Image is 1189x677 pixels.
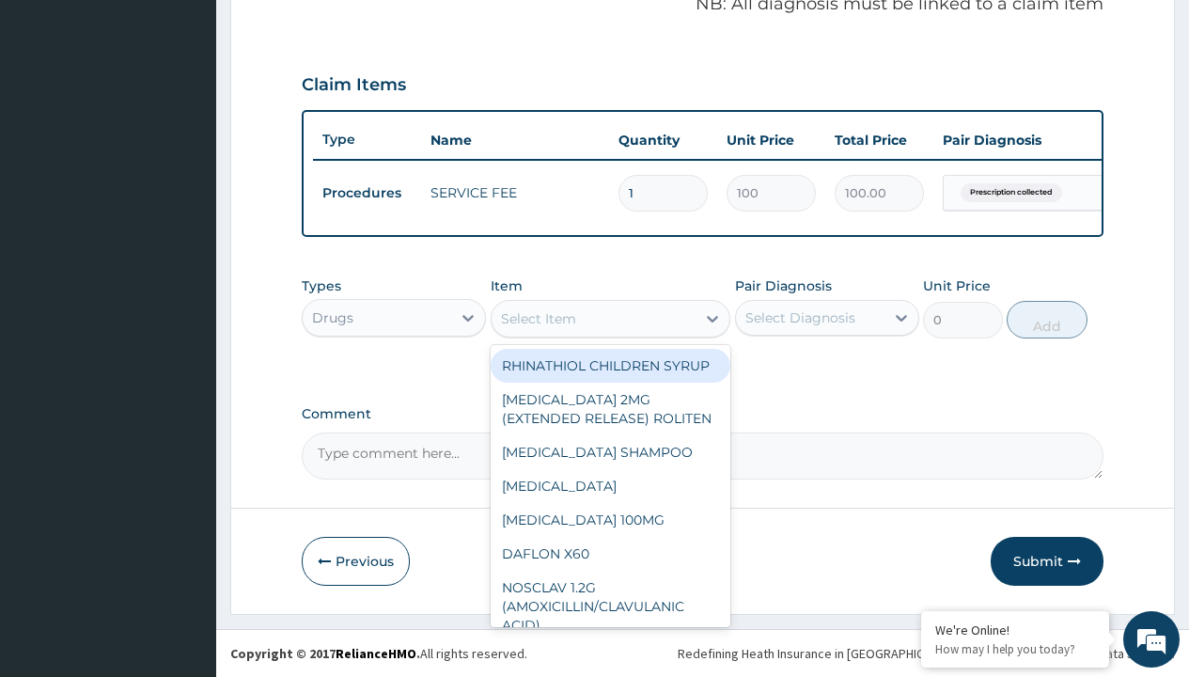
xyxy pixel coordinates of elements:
footer: All rights reserved. [216,629,1189,677]
div: Chat with us now [98,105,316,130]
th: Quantity [609,121,717,159]
div: DAFLON X60 [491,537,731,571]
div: [MEDICAL_DATA] [491,469,731,503]
div: Drugs [312,308,353,327]
div: RHINATHIOL CHILDREN SYRUP [491,349,731,383]
div: NOSCLAV 1.2G (AMOXICILLIN/CLAVULANIC ACID) [491,571,731,642]
td: Procedures [313,176,421,211]
div: [MEDICAL_DATA] 2MG (EXTENDED RELEASE) ROLITEN [491,383,731,435]
span: We're online! [109,213,259,402]
th: Total Price [825,121,933,159]
div: Redefining Heath Insurance in [GEOGRAPHIC_DATA] using Telemedicine and Data Science! [678,644,1175,663]
div: [MEDICAL_DATA] 100MG [491,503,731,537]
strong: Copyright © 2017 . [230,645,420,662]
th: Type [313,122,421,157]
textarea: Type your message and hit 'Enter' [9,465,358,531]
h3: Claim Items [302,75,406,96]
label: Types [302,278,341,294]
label: Comment [302,406,1103,422]
div: Minimize live chat window [308,9,353,55]
th: Unit Price [717,121,825,159]
th: Name [421,121,609,159]
p: How may I help you today? [935,641,1095,657]
div: Select Diagnosis [745,308,855,327]
td: SERVICE FEE [421,174,609,212]
button: Submit [991,537,1103,586]
div: [MEDICAL_DATA] SHAMPOO [491,435,731,469]
div: We're Online! [935,622,1095,638]
label: Pair Diagnosis [735,276,832,295]
th: Pair Diagnosis [933,121,1140,159]
img: d_794563401_company_1708531726252_794563401 [35,94,76,141]
div: Select Item [501,309,576,328]
label: Unit Price [923,276,991,295]
button: Previous [302,537,410,586]
button: Add [1007,301,1087,338]
a: RelianceHMO [336,645,416,662]
label: Item [491,276,523,295]
span: Prescription collected [961,183,1062,202]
